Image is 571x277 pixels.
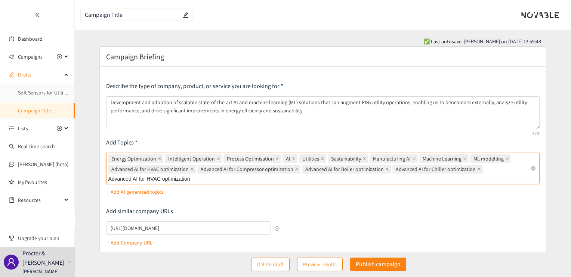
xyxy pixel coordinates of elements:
span: close-circle [531,166,535,171]
span: user [7,258,16,267]
input: lookalikes url [106,221,271,235]
span: double-left [35,12,40,18]
span: Preview results [303,260,337,268]
span: close [412,157,416,161]
span: Upgrade your plan [18,231,69,246]
span: Advanced AI for HVAC optimization [108,165,196,174]
span: Advanced AI for Compressor optimization [201,165,293,173]
span: unordered-list [9,126,14,131]
span: Advanced AI for Chiller optimization [396,165,476,173]
span: close [216,157,220,161]
button: Delete draft [251,258,290,271]
span: Drafts [18,67,62,82]
span: Intelligent Operation [168,155,215,163]
span: Advanced AI for Compressor optimization [197,165,300,174]
button: Publish campaign [350,258,406,271]
span: close [463,157,467,161]
span: Delete draft [257,260,284,268]
span: close [292,157,296,161]
span: Energy Optimization [111,155,156,163]
span: Process Optimisation [223,154,281,163]
a: Dashboard [18,35,43,42]
span: ML modelling [473,155,504,163]
span: plus-circle [57,54,62,59]
span: close [295,167,299,171]
span: Utilities [302,155,319,163]
span: Machine Learning [423,155,462,163]
span: close [158,157,161,161]
span: book [9,197,14,203]
span: Sustainability [331,155,361,163]
span: Manufacturing AI [373,155,411,163]
p: Add Topics [106,138,539,147]
span: Manufacturing AI [370,154,418,163]
input: Energy OptimizationIntelligent OperationProcess OptimisationAIUtilitiesSustainabilityManufacturin... [108,174,191,183]
iframe: Chat Widget [450,196,571,277]
span: Advanced AI for HVAC optimization [111,165,189,173]
a: Soft Sensors for Utility - Sustainability [18,89,101,96]
p: [PERSON_NAME] [22,267,59,276]
span: Machine Learning [419,154,469,163]
span: close [477,167,481,171]
a: Real-time search [18,143,55,150]
span: close [362,157,366,161]
span: edit [183,12,189,18]
p: + Add AI generated topics [107,188,164,196]
span: Lists [18,121,28,136]
span: ✅ Last autosave: [PERSON_NAME] on [DATE] 12:59:48 [423,37,541,46]
h2: Campaign Briefing [106,52,164,62]
span: close [385,167,389,171]
p: + Add Company URL [107,239,152,247]
p: Describe the type of company, product, or service you are looking for [106,82,539,90]
span: plus-circle [57,126,62,131]
span: Advanced AI for Chiller optimization [392,165,483,174]
span: close [275,157,279,161]
span: trophy [9,236,14,241]
span: Campaigns [18,49,43,64]
span: AI [283,154,297,163]
button: + Add AI generated topics [107,186,164,198]
a: Campaign Title [18,107,51,114]
a: My favourites [18,175,69,190]
span: Advanced AI for Boiler optimization [305,165,384,173]
span: sound [9,54,14,59]
button: Preview results [297,258,343,271]
span: ML modelling [470,154,511,163]
span: Intelligent Operation [165,154,222,163]
p: Publish campaign [356,259,401,269]
div: Campaign Briefing [106,52,539,62]
span: Energy Optimization [108,154,163,163]
p: Add similar company URLs [106,207,280,215]
textarea: Development and adoption of scalable state-of-the-art AI and machine learning (ML) solutions that... [106,96,539,129]
a: [PERSON_NAME] (beta) [18,161,68,168]
span: AI [286,155,290,163]
button: + Add Company URL [107,237,152,249]
span: Advanced AI for Boiler optimization [302,165,391,174]
span: Sustainability [328,154,368,163]
span: edit [9,72,14,77]
span: Utilities [299,154,326,163]
span: Process Optimisation [227,155,274,163]
span: close [505,157,509,161]
span: close [321,157,324,161]
p: Procter & [PERSON_NAME] [22,249,65,267]
span: Resources [18,193,62,208]
span: close [190,167,194,171]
